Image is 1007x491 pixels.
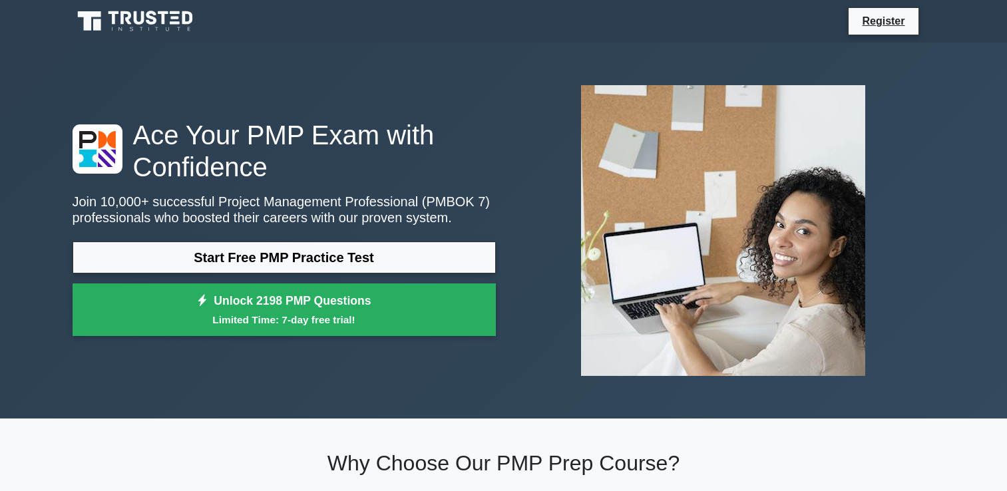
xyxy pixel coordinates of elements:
[73,242,496,273] a: Start Free PMP Practice Test
[89,312,479,327] small: Limited Time: 7-day free trial!
[73,283,496,337] a: Unlock 2198 PMP QuestionsLimited Time: 7-day free trial!
[73,450,935,476] h2: Why Choose Our PMP Prep Course?
[73,119,496,183] h1: Ace Your PMP Exam with Confidence
[73,194,496,226] p: Join 10,000+ successful Project Management Professional (PMBOK 7) professionals who boosted their...
[854,13,912,29] a: Register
